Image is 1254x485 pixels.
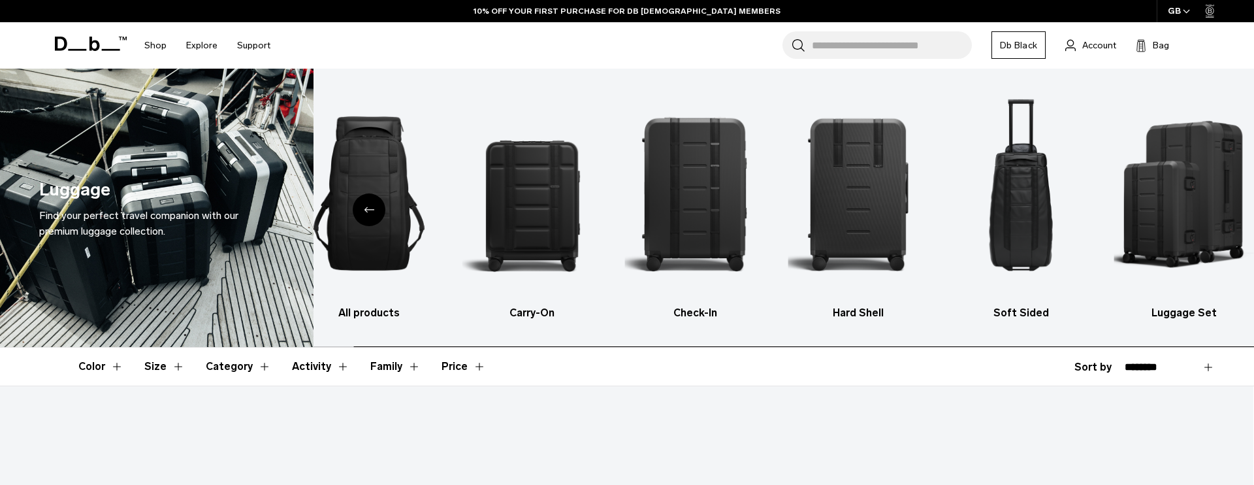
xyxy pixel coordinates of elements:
li: 3 / 6 [625,88,765,321]
nav: Main Navigation [135,22,280,69]
a: Db Luggage Set [1114,88,1254,321]
a: Account [1065,37,1116,53]
img: Db [788,88,928,299]
button: Toggle Filter [206,348,271,386]
button: Toggle Filter [144,348,185,386]
li: 6 / 6 [1114,88,1254,321]
h1: Luggage [39,176,110,203]
img: Db [625,88,765,299]
img: Db [951,88,1091,299]
button: Bag [1136,37,1169,53]
button: Toggle Filter [78,348,123,386]
a: 10% OFF YOUR FIRST PURCHASE FOR DB [DEMOGRAPHIC_DATA] MEMBERS [474,5,780,17]
div: Previous slide [353,193,385,226]
span: Find your perfect travel companion with our premium luggage collection. [39,209,238,237]
h3: Soft Sided [951,305,1091,321]
img: Db [1114,88,1254,299]
img: Db [462,88,602,299]
a: Db Hard Shell [788,88,928,321]
a: Db Black [991,31,1046,59]
a: Db Check-In [625,88,765,321]
button: Toggle Filter [370,348,421,386]
button: Toggle Price [442,348,486,386]
span: Bag [1153,39,1169,52]
span: Account [1082,39,1116,52]
button: Toggle Filter [292,348,349,386]
a: Db Carry-On [462,88,602,321]
a: Db All products [299,88,440,321]
a: Explore [186,22,217,69]
li: 2 / 6 [462,88,602,321]
h3: Luggage Set [1114,305,1254,321]
h3: Check-In [625,305,765,321]
li: 5 / 6 [951,88,1091,321]
h3: Carry-On [462,305,602,321]
a: Db Soft Sided [951,88,1091,321]
li: 1 / 6 [299,88,440,321]
h3: Hard Shell [788,305,928,321]
a: Shop [144,22,167,69]
a: Support [237,22,270,69]
h3: All products [299,305,440,321]
img: Db [299,88,440,299]
li: 4 / 6 [788,88,928,321]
